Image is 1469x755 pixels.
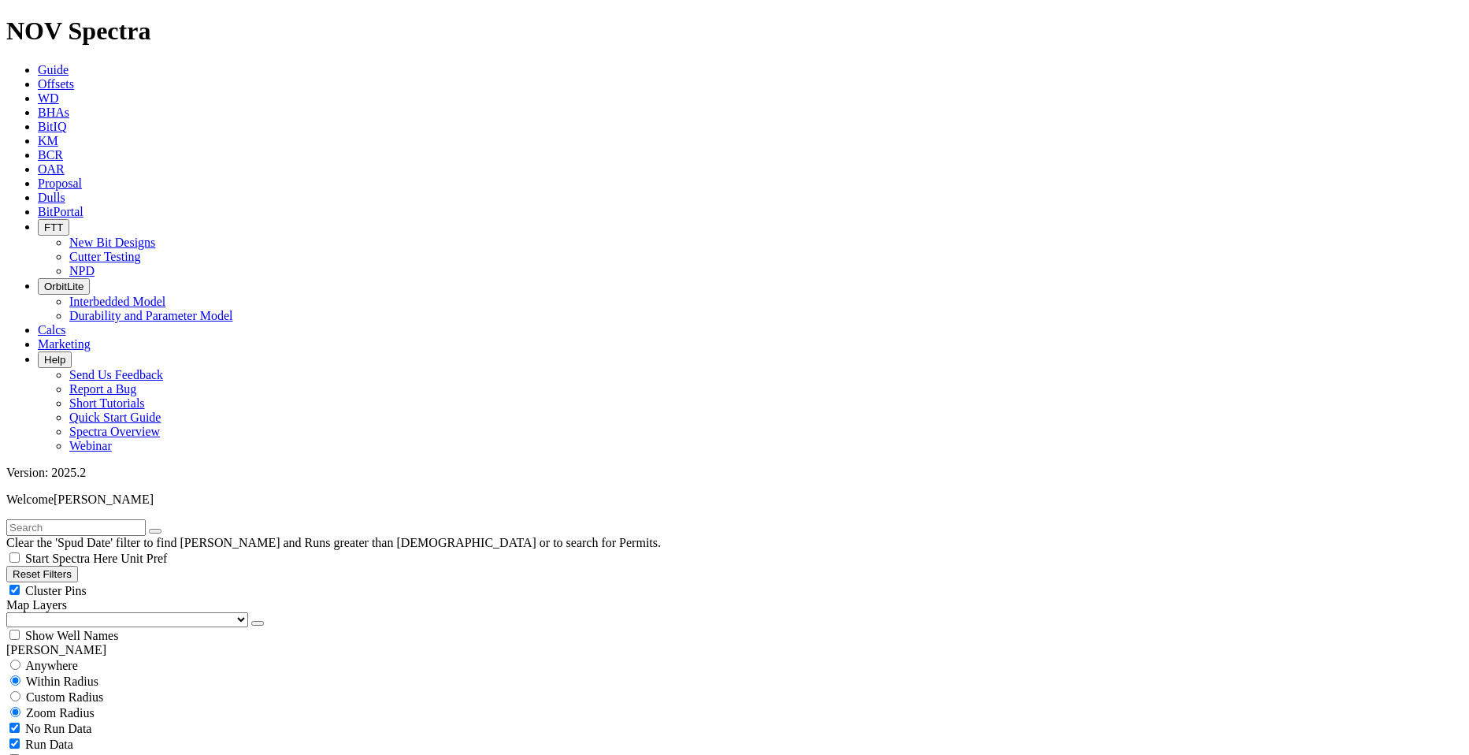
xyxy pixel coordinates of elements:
a: Guide [38,63,69,76]
p: Welcome [6,493,1463,507]
button: FTT [38,219,69,236]
a: BitPortal [38,205,83,218]
a: Dulls [38,191,65,204]
input: Start Spectra Here [9,552,20,563]
div: [PERSON_NAME] [6,643,1463,657]
span: Map Layers [6,598,67,612]
span: Within Radius [26,675,98,688]
span: No Run Data [25,722,91,735]
a: Proposal [38,177,82,190]
a: WD [38,91,59,105]
a: Report a Bug [69,382,136,396]
a: KM [38,134,58,147]
a: Send Us Feedback [69,368,163,381]
span: Run Data [25,738,73,751]
span: Start Spectra Here [25,552,117,565]
a: BHAs [38,106,69,119]
a: Short Tutorials [69,396,145,410]
a: New Bit Designs [69,236,155,249]
a: Quick Start Guide [69,411,161,424]
a: OAR [38,162,65,176]
span: OrbitLite [44,281,83,292]
a: Offsets [38,77,74,91]
span: Unit Pref [121,552,167,565]
a: Interbedded Model [69,295,165,308]
span: Show Well Names [25,629,118,642]
button: OrbitLite [38,278,90,295]
button: Help [38,351,72,368]
a: Calcs [38,323,66,337]
div: Version: 2025.2 [6,466,1463,480]
span: Zoom Radius [26,706,95,720]
h1: NOV Spectra [6,17,1463,46]
a: Spectra Overview [69,425,160,438]
a: BitIQ [38,120,66,133]
input: Search [6,519,146,536]
span: Help [44,354,65,366]
span: Clear the 'Spud Date' filter to find [PERSON_NAME] and Runs greater than [DEMOGRAPHIC_DATA] or to... [6,536,661,549]
span: Anywhere [25,659,78,672]
span: Cluster Pins [25,584,87,597]
span: [PERSON_NAME] [54,493,154,506]
a: Durability and Parameter Model [69,309,233,322]
a: Cutter Testing [69,250,141,263]
span: FTT [44,221,63,233]
a: NPD [69,264,95,277]
button: Reset Filters [6,566,78,582]
a: Webinar [69,439,112,452]
a: BCR [38,148,63,162]
span: Custom Radius [26,690,103,704]
a: Marketing [38,337,91,351]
